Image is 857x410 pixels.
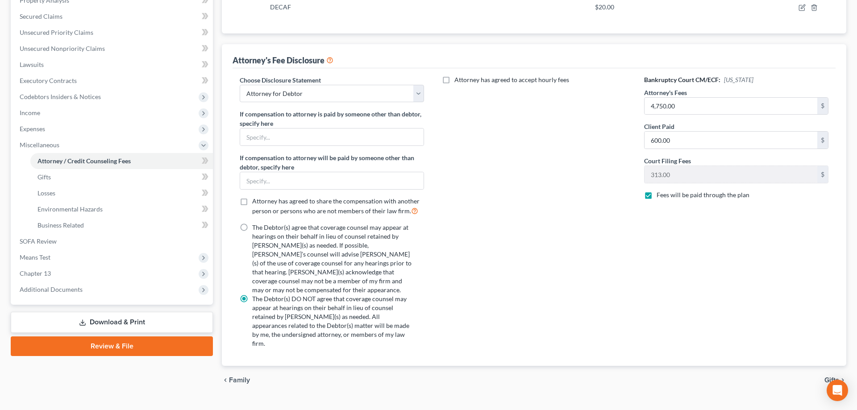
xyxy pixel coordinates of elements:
[240,75,321,85] label: Choose Disclosure Statement
[30,185,213,201] a: Losses
[12,233,213,249] a: SOFA Review
[252,197,420,215] span: Attorney has agreed to share the compensation with another person or persons who are not members ...
[645,132,817,149] input: 0.00
[645,98,817,115] input: 0.00
[30,217,213,233] a: Business Related
[12,57,213,73] a: Lawsuits
[644,75,828,84] h6: Bankruptcy Court CM/ECF:
[240,128,424,145] input: Specify...
[20,109,40,116] span: Income
[20,237,57,245] span: SOFA Review
[12,41,213,57] a: Unsecured Nonpriority Claims
[20,29,93,36] span: Unsecured Priority Claims
[595,3,614,11] span: $20.00
[229,377,250,384] span: Family
[20,141,59,149] span: Miscellaneous
[20,125,45,133] span: Expenses
[817,166,828,183] div: $
[644,156,691,166] label: Court Filing Fees
[644,88,687,97] label: Attorney's Fees
[839,377,846,384] i: chevron_right
[37,173,51,181] span: Gifts
[817,132,828,149] div: $
[724,76,753,83] span: [US_STATE]
[11,336,213,356] a: Review & File
[12,8,213,25] a: Secured Claims
[222,377,229,384] i: chevron_left
[20,253,50,261] span: Means Test
[20,77,77,84] span: Executory Contracts
[657,191,749,199] span: Fees will be paid through the plan
[645,166,817,183] input: 0.00
[240,109,424,128] label: If compensation to attorney is paid by someone other than debtor, specify here
[817,98,828,115] div: $
[252,294,413,348] label: The Debtor(s) DO NOT agree that coverage counsel may appear at hearings on their behalf in lieu o...
[20,45,105,52] span: Unsecured Nonpriority Claims
[240,153,424,172] label: If compensation to attorney will be paid by someone other than debtor, specify here
[12,25,213,41] a: Unsecured Priority Claims
[30,169,213,185] a: Gifts
[233,55,333,66] div: Attorney's Fee Disclosure
[30,201,213,217] a: Environmental Hazards
[37,157,131,165] span: Attorney / Credit Counseling Fees
[30,153,213,169] a: Attorney / Credit Counseling Fees
[20,286,83,293] span: Additional Documents
[20,12,62,20] span: Secured Claims
[20,269,51,277] span: Chapter 13
[454,76,569,83] span: Attorney has agreed to accept hourly fees
[222,377,250,384] button: chevron_left Family
[12,73,213,89] a: Executory Contracts
[240,172,424,189] input: Specify...
[827,380,848,401] div: Open Intercom Messenger
[644,122,674,131] label: Client Paid
[824,377,839,384] span: Gifts
[37,205,103,213] span: Environmental Hazards
[37,189,55,197] span: Losses
[20,93,101,100] span: Codebtors Insiders & Notices
[270,3,291,11] span: DECAF
[20,61,44,68] span: Lawsuits
[252,223,413,294] label: The Debtor(s) agree that coverage counsel may appear at hearings on their behalf in lieu of couns...
[824,377,846,384] button: Gifts chevron_right
[11,312,213,333] a: Download & Print
[37,221,84,229] span: Business Related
